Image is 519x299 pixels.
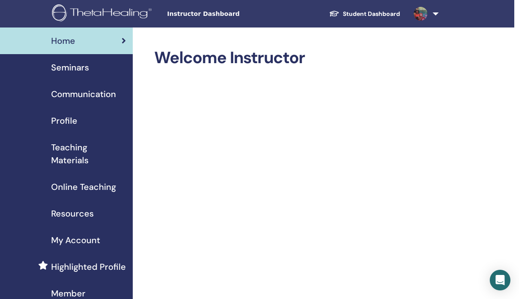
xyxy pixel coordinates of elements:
[51,141,126,167] span: Teaching Materials
[51,260,126,273] span: Highlighted Profile
[414,7,427,21] img: default.jpg
[51,234,100,247] span: My Account
[51,61,89,74] span: Seminars
[167,9,296,18] span: Instructor Dashboard
[490,270,510,290] div: Open Intercom Messenger
[51,180,116,193] span: Online Teaching
[154,48,445,68] h2: Welcome Instructor
[52,4,155,24] img: logo.png
[329,10,339,17] img: graduation-cap-white.svg
[51,207,94,220] span: Resources
[322,6,407,22] a: Student Dashboard
[51,88,116,101] span: Communication
[51,114,77,127] span: Profile
[51,34,75,47] span: Home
